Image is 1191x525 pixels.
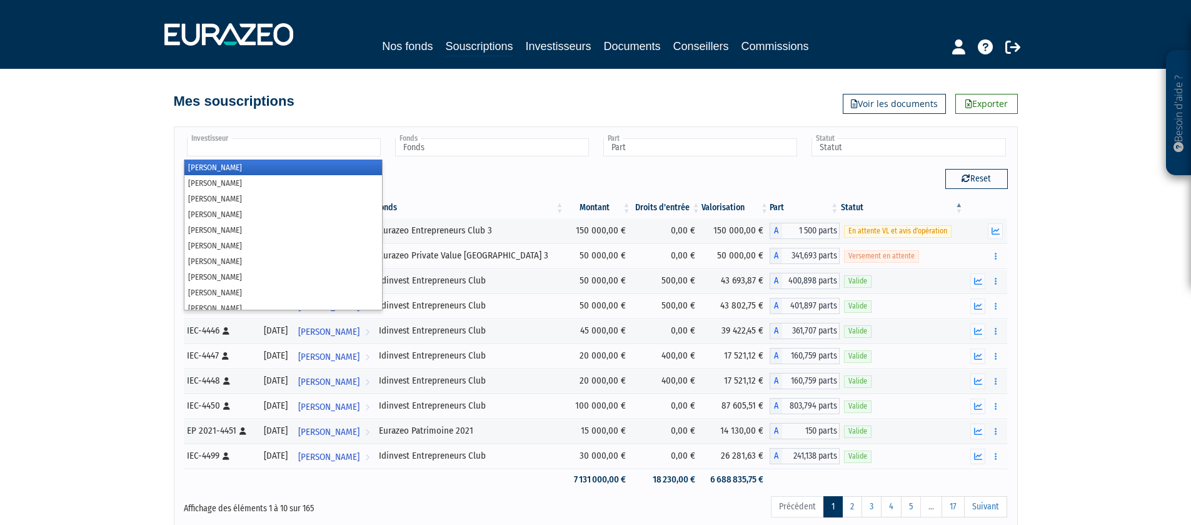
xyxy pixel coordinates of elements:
[445,38,513,57] a: Souscriptions
[770,398,840,414] div: A - Idinvest Entrepreneurs Club
[365,421,369,444] i: Voir l'investisseur
[293,369,374,394] a: [PERSON_NAME]
[223,452,229,460] i: [Français] Personne physique
[187,399,254,412] div: IEC-4450
[770,373,840,389] div: A - Idinvest Entrepreneurs Club
[365,320,369,344] i: Voir l'investisseur
[263,324,289,337] div: [DATE]
[263,449,289,462] div: [DATE]
[844,400,872,412] span: Valide
[782,423,840,439] span: 150 parts
[565,319,632,344] td: 45 000,00 €
[184,191,382,206] li: [PERSON_NAME]
[565,469,632,491] td: 7 131 000,00 €
[184,238,382,253] li: [PERSON_NAME]
[770,398,782,414] span: A
[293,419,374,444] a: [PERSON_NAME]
[374,197,565,218] th: Fonds: activer pour trier la colonne par ordre croissant
[184,160,382,175] li: [PERSON_NAME]
[184,269,382,285] li: [PERSON_NAME]
[823,496,843,517] a: 1
[701,394,770,419] td: 87 605,51 €
[782,298,840,314] span: 401,897 parts
[843,94,946,114] a: Voir les documents
[770,448,840,464] div: A - Idinvest Entrepreneurs Club
[382,38,433,55] a: Nos fonds
[184,300,382,316] li: [PERSON_NAME]
[565,419,632,444] td: 15 000,00 €
[701,369,770,394] td: 17 521,12 €
[222,352,229,360] i: [Français] Personne physique
[293,319,374,344] a: [PERSON_NAME]
[842,496,862,517] a: 2
[782,373,840,389] span: 160,759 parts
[565,197,632,218] th: Montant: activer pour trier la colonne par ordre croissant
[770,373,782,389] span: A
[293,394,374,419] a: [PERSON_NAME]
[565,369,632,394] td: 20 000,00 €
[701,444,770,469] td: 26 281,63 €
[187,424,254,437] div: EP 2021-4451
[701,469,770,491] td: 6 688 835,75 €
[365,395,369,419] i: Voir l'investisseur
[293,344,374,369] a: [PERSON_NAME]
[844,350,872,362] span: Valide
[701,268,770,293] td: 43 693,87 €
[770,448,782,464] span: A
[632,268,701,293] td: 500,00 €
[174,94,294,109] h4: Mes souscriptions
[365,446,369,469] i: Voir l'investisseur
[184,495,516,515] div: Affichage des éléments 1 à 10 sur 165
[365,345,369,369] i: Voir l'investisseur
[565,243,632,268] td: 50 000,00 €
[187,324,254,337] div: IEC-4446
[187,374,254,387] div: IEC-4448
[565,268,632,293] td: 50 000,00 €
[565,394,632,419] td: 100 000,00 €
[379,224,561,237] div: Eurazeo Entrepreneurs Club 3
[955,94,1018,114] a: Exporter
[632,293,701,319] td: 500,00 €
[223,402,230,410] i: [Français] Personne physique
[770,298,782,314] span: A
[184,222,382,238] li: [PERSON_NAME]
[782,398,840,414] span: 803,794 parts
[945,169,1008,189] button: Reset
[293,444,374,469] a: [PERSON_NAME]
[298,421,359,444] span: [PERSON_NAME]
[263,374,289,387] div: [DATE]
[844,225,952,237] span: En attente VL et avis d'opération
[844,250,919,262] span: Versement en attente
[298,395,359,419] span: [PERSON_NAME]
[632,344,701,369] td: 400,00 €
[770,273,782,289] span: A
[632,369,701,394] td: 400,00 €
[604,38,661,55] a: Documents
[770,223,840,239] div: A - Eurazeo Entrepreneurs Club 3
[782,273,840,289] span: 400,898 parts
[770,423,840,439] div: A - Eurazeo Patrimoine 2021
[673,38,729,55] a: Conseillers
[565,293,632,319] td: 50 000,00 €
[298,345,359,369] span: [PERSON_NAME]
[782,448,840,464] span: 241,138 parts
[239,427,246,435] i: [Français] Personne physique
[223,327,229,335] i: [Français] Personne physique
[844,375,872,387] span: Valide
[565,218,632,243] td: 150 000,00 €
[782,323,840,339] span: 361,707 parts
[782,248,840,264] span: 341,693 parts
[164,23,293,46] img: 1732889491-logotype_eurazeo_blanc_rvb.png
[844,300,872,312] span: Valide
[184,285,382,300] li: [PERSON_NAME]
[298,446,359,469] span: [PERSON_NAME]
[701,293,770,319] td: 43 802,75 €
[298,370,359,394] span: [PERSON_NAME]
[844,325,872,337] span: Valide
[365,370,369,394] i: Voir l'investisseur
[770,348,840,364] div: A - Idinvest Entrepreneurs Club
[379,374,561,387] div: Idinvest Entrepreneurs Club
[379,324,561,337] div: Idinvest Entrepreneurs Club
[741,38,809,55] a: Commissions
[770,423,782,439] span: A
